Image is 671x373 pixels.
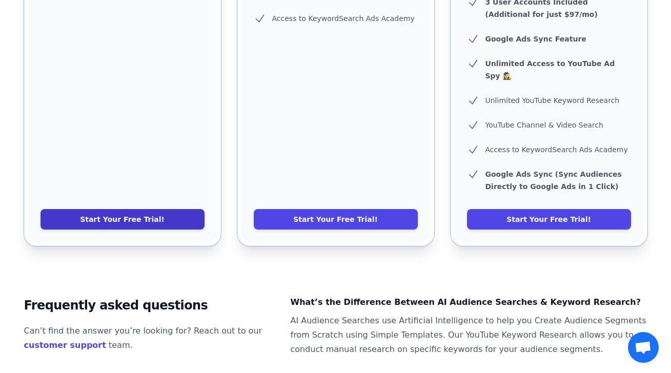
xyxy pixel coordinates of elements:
[254,209,418,230] a: Start Your Free Trial!
[467,209,631,230] a: Start Your Free Trial!
[24,324,274,353] p: Can’t find the answer you’re looking for? Reach out to our team.
[291,314,647,357] dd: AI Audience Searches use Artificial Intelligence to help you Create Audience Segments from Scratc...
[485,59,615,80] b: Unlimited Access to YouTube Ad Spy 🕵️‍♀️
[485,35,586,43] b: Google Ads Sync Feature
[485,146,628,154] span: Access to KeywordSearch Ads Academy
[485,121,603,129] span: YouTube Channel & Video Search
[272,14,415,23] span: Access to KeywordSearch Ads Academy
[40,209,205,230] a: Start Your Free Trial!
[24,295,274,316] h2: Frequently asked questions
[485,96,620,105] span: Unlimited YouTube Keyword Research
[291,295,647,309] dt: What’s the Difference Between AI Audience Searches & Keyword Research?
[628,332,659,363] a: Open chat
[24,340,106,350] a: customer support
[485,170,622,191] b: Google Ads Sync (Sync Audiences Directly to Google Ads in 1 Click)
